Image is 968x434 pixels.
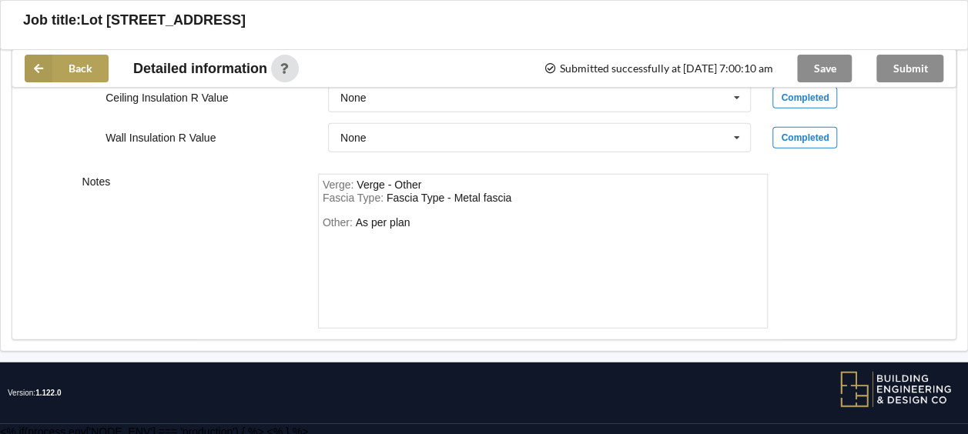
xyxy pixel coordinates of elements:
[340,132,366,143] div: None
[35,389,61,397] span: 1.122.0
[323,179,357,191] span: Verge :
[318,174,769,329] form: notes-field
[133,62,267,75] span: Detailed information
[357,179,421,191] div: Verge
[25,55,109,82] button: Back
[356,216,410,229] div: Other
[81,12,246,29] h3: Lot [STREET_ADDRESS]
[72,174,307,329] div: Notes
[772,87,837,108] div: Completed
[106,92,228,104] label: Ceiling Insulation R Value
[323,192,387,204] span: Fascia Type :
[544,63,772,74] span: Submitted successfully at [DATE] 7:00:10 am
[23,12,81,29] h3: Job title:
[323,216,356,229] span: Other:
[106,132,216,144] label: Wall Insulation R Value
[340,92,366,103] div: None
[387,192,511,204] div: FasciaType
[772,127,837,149] div: Completed
[8,362,62,424] span: Version:
[839,370,953,409] img: BEDC logo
